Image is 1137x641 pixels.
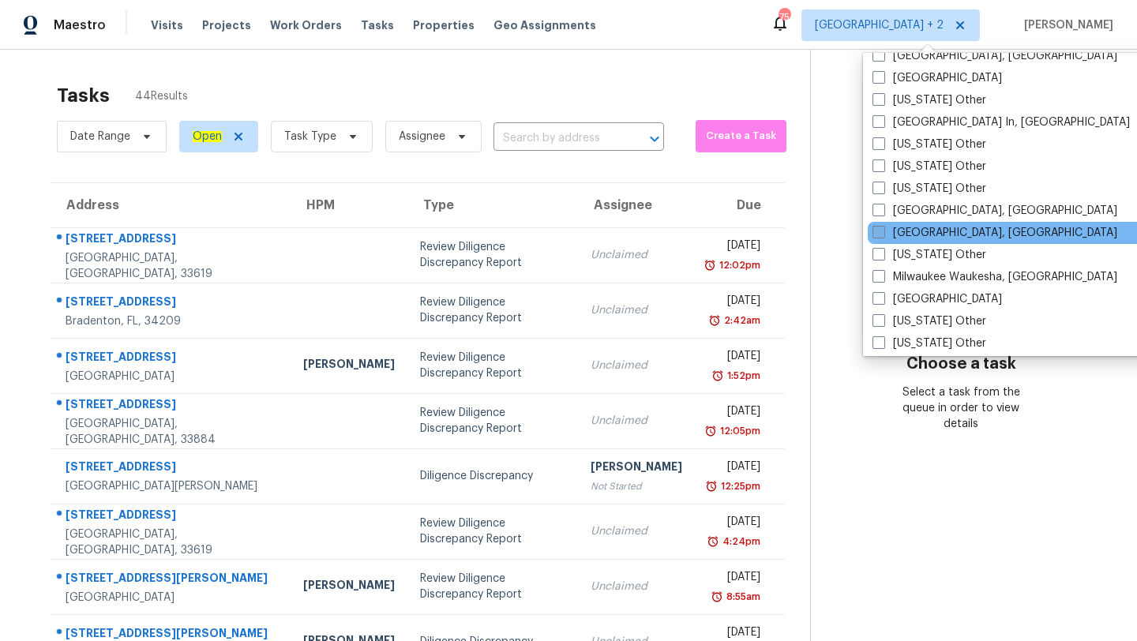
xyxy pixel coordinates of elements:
[721,313,760,328] div: 2:42am
[872,48,1117,64] label: [GEOGRAPHIC_DATA], [GEOGRAPHIC_DATA]
[872,159,986,174] label: [US_STATE] Other
[707,238,760,257] div: [DATE]
[704,127,779,145] span: Create a Task
[578,183,695,227] th: Assignee
[420,515,566,547] div: Review Diligence Discrepancy Report
[291,183,407,227] th: HPM
[591,523,682,539] div: Unclaimed
[872,92,986,108] label: [US_STATE] Other
[707,569,760,589] div: [DATE]
[420,405,566,437] div: Review Diligence Discrepancy Report
[591,358,682,373] div: Unclaimed
[815,17,944,33] span: [GEOGRAPHIC_DATA] + 2
[66,507,278,527] div: [STREET_ADDRESS]
[906,356,1016,372] h3: Choose a task
[717,423,760,439] div: 12:05pm
[696,120,786,152] button: Create a Task
[704,423,717,439] img: Overdue Alarm Icon
[872,137,986,152] label: [US_STATE] Other
[872,203,1117,219] label: [GEOGRAPHIC_DATA], [GEOGRAPHIC_DATA]
[591,478,682,494] div: Not Started
[723,589,760,605] div: 8:55am
[284,129,336,144] span: Task Type
[135,88,188,104] span: 44 Results
[54,17,106,33] span: Maestro
[705,478,718,494] img: Overdue Alarm Icon
[872,114,1130,130] label: [GEOGRAPHIC_DATA] In, [GEOGRAPHIC_DATA]
[708,313,721,328] img: Overdue Alarm Icon
[399,129,445,144] span: Assignee
[1018,17,1113,33] span: [PERSON_NAME]
[66,527,278,558] div: [GEOGRAPHIC_DATA], [GEOGRAPHIC_DATA], 33619
[591,302,682,318] div: Unclaimed
[886,384,1037,432] div: Select a task from the queue in order to view details
[66,590,278,605] div: [GEOGRAPHIC_DATA]
[420,350,566,381] div: Review Diligence Discrepancy Report
[779,9,790,25] div: 75
[361,20,394,31] span: Tasks
[707,348,760,368] div: [DATE]
[695,183,784,227] th: Due
[591,413,682,429] div: Unclaimed
[707,514,760,534] div: [DATE]
[303,577,395,597] div: [PERSON_NAME]
[644,128,666,150] button: Open
[303,356,395,376] div: [PERSON_NAME]
[872,313,986,329] label: [US_STATE] Other
[66,416,278,448] div: [GEOGRAPHIC_DATA], [GEOGRAPHIC_DATA], 33884
[707,534,719,549] img: Overdue Alarm Icon
[872,335,986,351] label: [US_STATE] Other
[66,396,278,416] div: [STREET_ADDRESS]
[711,368,724,384] img: Overdue Alarm Icon
[66,459,278,478] div: [STREET_ADDRESS]
[420,468,566,484] div: Diligence Discrepancy
[66,250,278,282] div: [GEOGRAPHIC_DATA], [GEOGRAPHIC_DATA], 33619
[407,183,579,227] th: Type
[493,17,596,33] span: Geo Assignments
[66,570,278,590] div: [STREET_ADDRESS][PERSON_NAME]
[420,294,566,326] div: Review Diligence Discrepancy Report
[51,183,291,227] th: Address
[420,571,566,602] div: Review Diligence Discrepancy Report
[718,478,760,494] div: 12:25pm
[591,247,682,263] div: Unclaimed
[591,459,682,478] div: [PERSON_NAME]
[707,403,760,423] div: [DATE]
[719,534,760,549] div: 4:24pm
[707,293,760,313] div: [DATE]
[413,17,475,33] span: Properties
[66,478,278,494] div: [GEOGRAPHIC_DATA][PERSON_NAME]
[57,88,110,103] h2: Tasks
[66,313,278,329] div: Bradenton, FL, 34209
[872,70,1002,86] label: [GEOGRAPHIC_DATA]
[66,231,278,250] div: [STREET_ADDRESS]
[872,269,1117,285] label: Milwaukee Waukesha, [GEOGRAPHIC_DATA]
[270,17,342,33] span: Work Orders
[707,459,760,478] div: [DATE]
[872,225,1117,241] label: [GEOGRAPHIC_DATA], [GEOGRAPHIC_DATA]
[711,589,723,605] img: Overdue Alarm Icon
[151,17,183,33] span: Visits
[66,369,278,384] div: [GEOGRAPHIC_DATA]
[66,294,278,313] div: [STREET_ADDRESS]
[420,239,566,271] div: Review Diligence Discrepancy Report
[872,181,986,197] label: [US_STATE] Other
[70,129,130,144] span: Date Range
[66,349,278,369] div: [STREET_ADDRESS]
[202,17,251,33] span: Projects
[704,257,716,273] img: Overdue Alarm Icon
[716,257,760,273] div: 12:02pm
[193,131,222,142] ah_el_jm_1744035306855: Open
[724,368,760,384] div: 1:52pm
[872,291,1002,307] label: [GEOGRAPHIC_DATA]
[872,247,986,263] label: [US_STATE] Other
[493,126,620,151] input: Search by address
[591,579,682,594] div: Unclaimed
